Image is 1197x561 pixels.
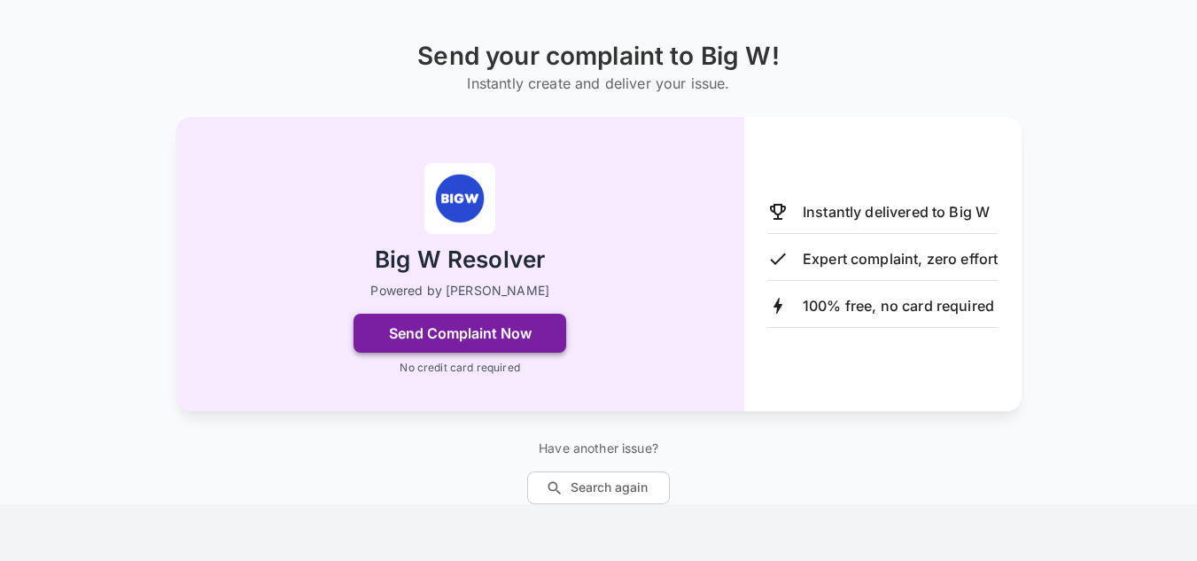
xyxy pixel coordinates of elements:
[417,42,779,71] h1: Send your complaint to Big W!
[400,360,519,376] p: No credit card required
[417,71,779,96] h6: Instantly create and deliver your issue.
[527,471,670,504] button: Search again
[354,314,566,353] button: Send Complaint Now
[375,245,545,276] h2: Big W Resolver
[803,248,998,269] p: Expert complaint, zero effort
[527,440,670,457] p: Have another issue?
[424,163,495,234] img: Big W
[803,201,990,222] p: Instantly delivered to Big W
[370,282,549,300] p: Powered by [PERSON_NAME]
[803,295,994,316] p: 100% free, no card required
